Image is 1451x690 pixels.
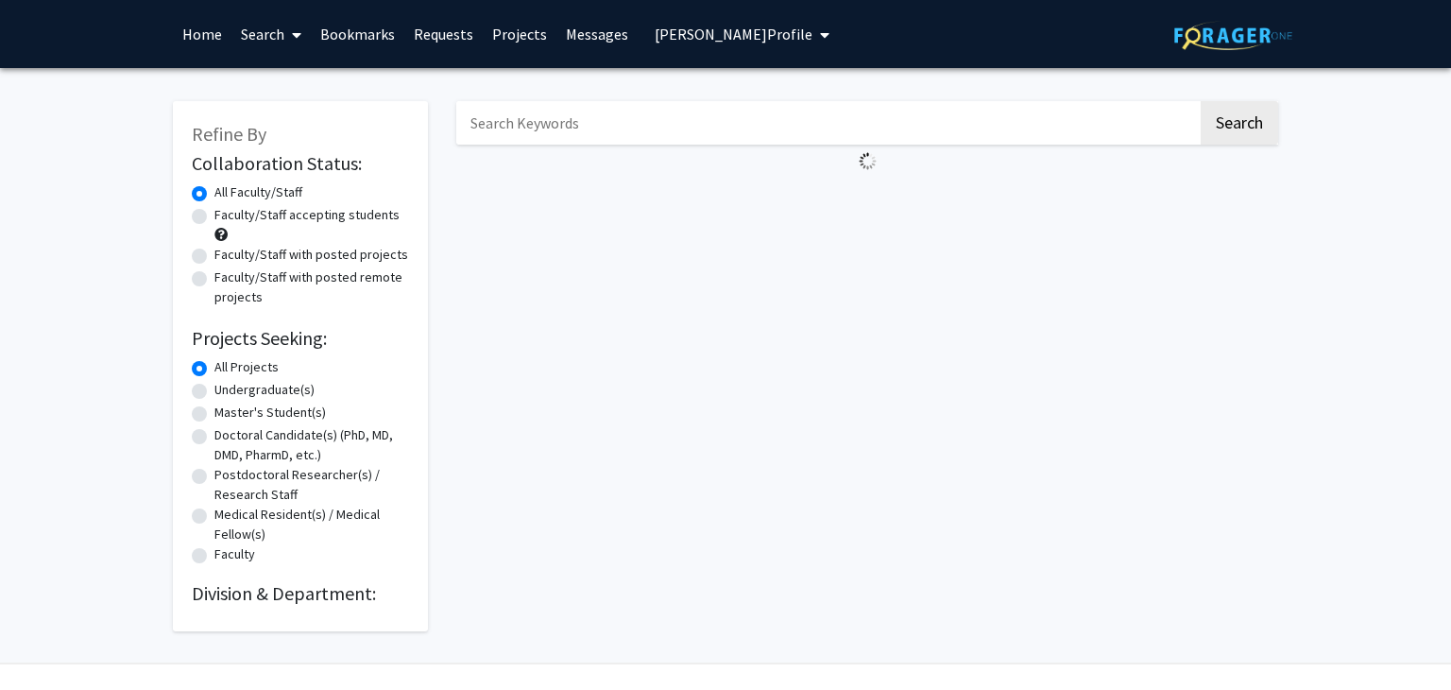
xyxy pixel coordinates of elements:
[214,205,400,225] label: Faculty/Staff accepting students
[214,425,409,465] label: Doctoral Candidate(s) (PhD, MD, DMD, PharmD, etc.)
[483,1,556,67] a: Projects
[214,380,315,400] label: Undergraduate(s)
[311,1,404,67] a: Bookmarks
[192,327,409,350] h2: Projects Seeking:
[192,582,409,605] h2: Division & Department:
[192,122,266,146] span: Refine By
[456,101,1198,145] input: Search Keywords
[231,1,311,67] a: Search
[214,267,409,307] label: Faculty/Staff with posted remote projects
[556,1,638,67] a: Messages
[404,1,483,67] a: Requests
[192,152,409,175] h2: Collaboration Status:
[214,465,409,505] label: Postdoctoral Researcher(s) / Research Staff
[214,357,279,377] label: All Projects
[1174,21,1292,50] img: ForagerOne Logo
[851,145,884,178] img: Loading
[456,178,1278,221] nav: Page navigation
[214,505,409,544] label: Medical Resident(s) / Medical Fellow(s)
[214,245,408,265] label: Faculty/Staff with posted projects
[173,1,231,67] a: Home
[214,403,326,423] label: Master's Student(s)
[214,544,255,564] label: Faculty
[214,182,302,202] label: All Faculty/Staff
[655,25,812,43] span: [PERSON_NAME] Profile
[1201,101,1278,145] button: Search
